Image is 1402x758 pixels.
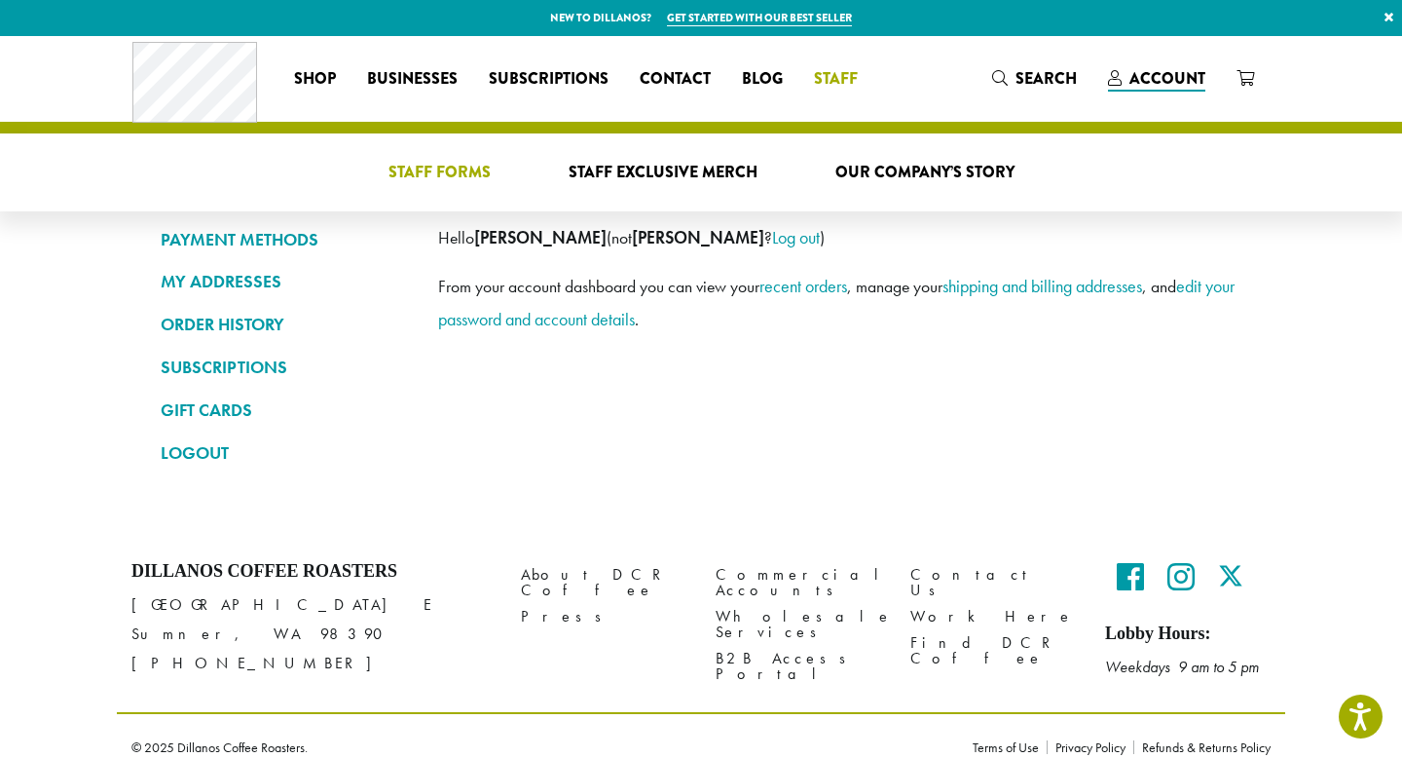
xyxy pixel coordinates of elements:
a: Get started with our best seller [667,10,852,26]
span: Search [1015,67,1077,90]
span: Subscriptions [489,67,609,92]
strong: [PERSON_NAME] [632,227,764,248]
a: Log out [772,226,820,248]
p: [GEOGRAPHIC_DATA] E Sumner, WA 98390 [PHONE_NUMBER] [131,590,492,678]
a: Terms of Use [973,740,1047,754]
span: Account [1129,67,1205,90]
a: Privacy Policy [1047,740,1133,754]
span: Blog [742,67,783,92]
a: Work Here [910,604,1076,630]
h4: Dillanos Coffee Roasters [131,561,492,583]
a: Shop [278,63,351,95]
p: Hello (not ? ) [438,221,1241,254]
a: recent orders [759,275,847,297]
a: shipping and billing addresses [942,275,1142,297]
p: © 2025 Dillanos Coffee Roasters. [131,740,943,754]
span: Staff Forms [388,161,491,185]
span: Contact [640,67,711,92]
a: GIFT CARDS [161,394,409,427]
a: About DCR Coffee [521,561,686,603]
a: PAYMENT METHODS [161,223,409,256]
h2: My account [438,180,1241,214]
em: Weekdays 9 am to 5 pm [1105,657,1259,677]
p: From your account dashboard you can view your , manage your , and . [438,270,1241,336]
span: Our Company’s Story [835,161,1015,185]
strong: [PERSON_NAME] [474,227,607,248]
a: Commercial Accounts [716,561,881,603]
h5: Lobby Hours: [1105,624,1271,645]
span: Staff Exclusive Merch [569,161,757,185]
a: Refunds & Returns Policy [1133,740,1271,754]
a: ORDER HISTORY [161,308,409,341]
a: Contact Us [910,561,1076,603]
a: SUBSCRIPTIONS [161,351,409,384]
a: B2B Access Portal [716,646,881,688]
a: LOGOUT [161,436,409,470]
a: MY ADDRESSES [161,265,409,298]
a: Wholesale Services [716,604,881,646]
span: Businesses [367,67,458,92]
nav: Account pages [161,180,409,485]
a: Find DCR Coffee [910,630,1076,672]
span: Staff [814,67,858,92]
a: Press [521,604,686,630]
a: Search [977,62,1092,95]
span: Shop [294,67,336,92]
a: Staff [798,63,873,95]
